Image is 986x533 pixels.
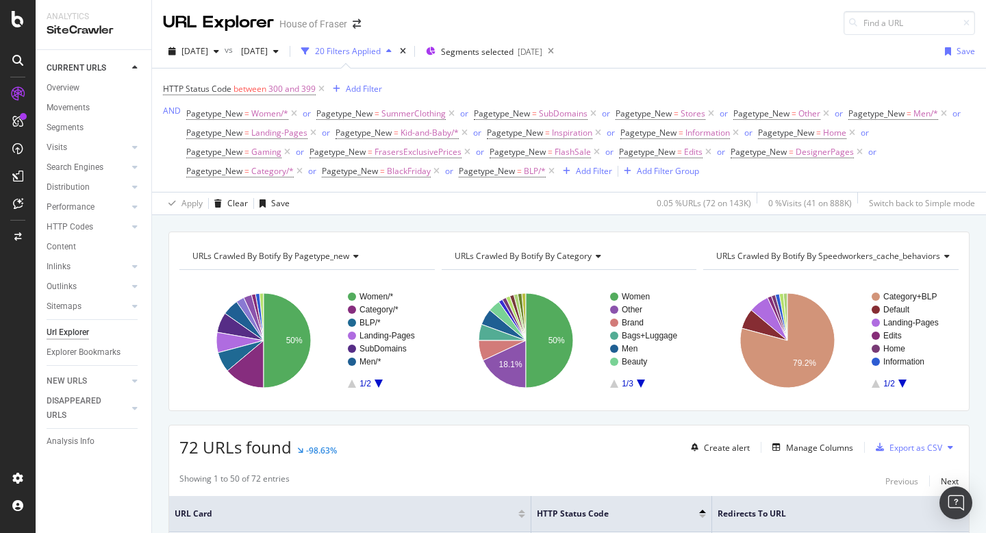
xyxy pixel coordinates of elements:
[883,357,924,367] text: Information
[532,108,537,119] span: =
[322,126,330,139] button: or
[47,374,87,388] div: NEW URLS
[47,61,106,75] div: CURRENT URLS
[622,318,644,327] text: Brand
[47,140,128,155] a: Visits
[607,127,615,138] div: or
[359,318,381,327] text: BLP/*
[359,357,381,367] text: Men/*
[677,146,682,158] span: =
[861,127,869,138] div: or
[883,292,937,301] text: Category+BLP
[181,197,203,209] div: Apply
[823,123,846,142] span: Home
[885,473,918,489] button: Previous
[939,40,975,62] button: Save
[47,394,128,423] a: DISAPPEARED URLS
[47,345,142,360] a: Explorer Bookmarks
[885,475,918,487] div: Previous
[868,145,876,158] button: or
[869,197,975,209] div: Switch back to Simple mode
[47,260,71,274] div: Inlinks
[380,165,385,177] span: =
[870,436,942,458] button: Export as CSV
[163,104,181,117] button: AND
[179,281,435,400] svg: A chart.
[47,325,142,340] a: Url Explorer
[186,127,242,138] span: Pagetype_New
[47,299,128,314] a: Sitemaps
[684,142,703,162] span: Edits
[861,126,869,139] button: or
[336,127,392,138] span: Pagetype_New
[498,360,522,369] text: 18.1%
[557,163,612,179] button: Add Filter
[394,127,399,138] span: =
[190,245,422,267] h4: URLs Crawled By Botify By pagetype_new
[225,44,236,55] span: vs
[952,107,961,120] button: or
[163,193,203,214] button: Apply
[181,45,208,57] span: 2025 Sep. 28th
[619,146,675,158] span: Pagetype_New
[685,123,730,142] span: Information
[296,146,304,158] div: or
[548,146,553,158] span: =
[315,45,381,57] div: 20 Filters Applied
[622,292,650,301] text: Women
[717,146,725,158] div: or
[796,142,854,162] span: DesignerPages
[47,11,140,23] div: Analytics
[227,197,248,209] div: Clear
[47,121,142,135] a: Segments
[186,146,242,158] span: Pagetype_New
[744,126,753,139] button: or
[420,40,542,62] button: Segments selected[DATE]
[47,240,76,254] div: Content
[703,281,959,400] div: A chart.
[47,81,79,95] div: Overview
[883,318,939,327] text: Landing-Pages
[545,127,550,138] span: =
[309,146,366,158] span: Pagetype_New
[605,145,614,158] button: or
[720,107,728,120] button: or
[835,107,843,120] button: or
[605,146,614,158] div: or
[460,108,468,119] div: or
[359,292,393,301] text: Women/*
[47,200,94,214] div: Performance
[733,108,789,119] span: Pagetype_New
[459,165,515,177] span: Pagetype_New
[720,108,728,119] div: or
[681,104,705,123] span: Stores
[758,127,814,138] span: Pagetype_New
[47,240,142,254] a: Content
[685,436,750,458] button: Create alert
[244,146,249,158] span: =
[816,127,821,138] span: =
[473,126,481,139] button: or
[622,357,647,367] text: Beauty
[622,344,637,354] text: Men
[397,45,409,58] div: times
[957,45,975,57] div: Save
[555,142,591,162] span: FlashSale
[236,45,268,57] span: 2025 Feb. 21st
[490,146,546,158] span: Pagetype_New
[744,127,753,138] div: or
[244,108,249,119] span: =
[236,40,284,62] button: [DATE]
[789,146,794,158] span: =
[487,127,543,138] span: Pagetype_New
[602,108,610,119] div: or
[368,146,372,158] span: =
[375,108,379,119] span: =
[793,358,816,368] text: 79.2%
[476,146,484,158] div: or
[537,508,679,520] span: HTTP Status Code
[517,165,522,177] span: =
[913,104,938,123] span: Men/*
[552,123,592,142] span: Inspiration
